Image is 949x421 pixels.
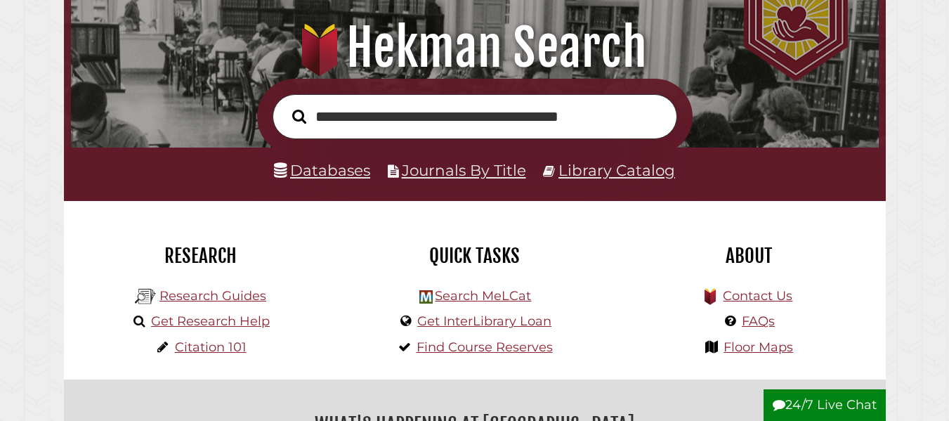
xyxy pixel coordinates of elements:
a: Journals By Title [402,161,526,179]
a: Databases [274,161,370,179]
a: Get Research Help [151,313,270,329]
a: Floor Maps [724,339,793,355]
a: Search MeLCat [435,288,531,304]
h1: Hekman Search [85,17,865,79]
a: Get InterLibrary Loan [417,313,551,329]
a: Find Course Reserves [417,339,553,355]
a: Citation 101 [175,339,247,355]
i: Search [292,109,306,124]
h2: Quick Tasks [348,244,601,268]
button: Search [285,105,313,127]
a: FAQs [742,313,775,329]
h2: Research [74,244,327,268]
h2: About [622,244,875,268]
a: Research Guides [159,288,266,304]
img: Hekman Library Logo [135,286,156,307]
a: Contact Us [723,288,792,304]
a: Library Catalog [558,161,675,179]
img: Hekman Library Logo [419,290,433,304]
